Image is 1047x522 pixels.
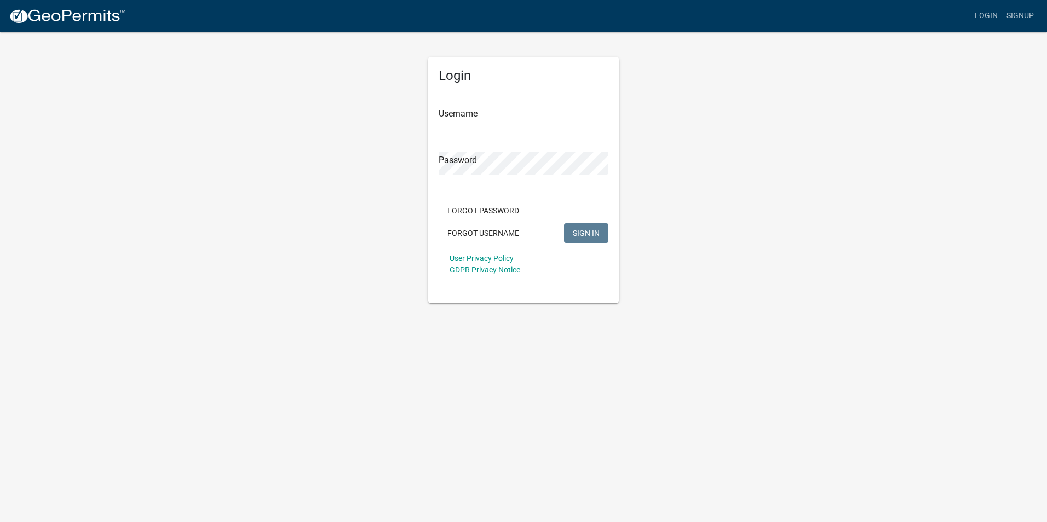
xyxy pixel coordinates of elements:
button: SIGN IN [564,223,608,243]
h5: Login [439,68,608,84]
a: User Privacy Policy [450,254,514,263]
a: Signup [1002,5,1038,26]
span: SIGN IN [573,228,600,237]
button: Forgot Username [439,223,528,243]
a: GDPR Privacy Notice [450,265,520,274]
a: Login [970,5,1002,26]
button: Forgot Password [439,201,528,221]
